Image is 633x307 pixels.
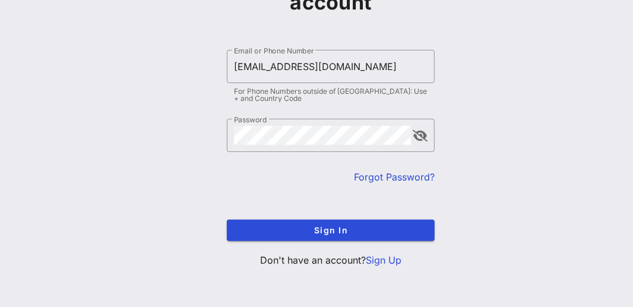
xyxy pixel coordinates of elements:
label: Password [234,115,267,124]
span: Sign In [236,225,425,235]
a: Sign Up [366,254,401,266]
button: Sign In [227,220,435,241]
a: Forgot Password? [354,171,435,183]
label: Email or Phone Number [234,46,314,55]
div: For Phone Numbers outside of [GEOGRAPHIC_DATA]: Use + and Country Code [234,88,428,102]
button: append icon [413,130,428,142]
p: Don't have an account? [227,253,435,267]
